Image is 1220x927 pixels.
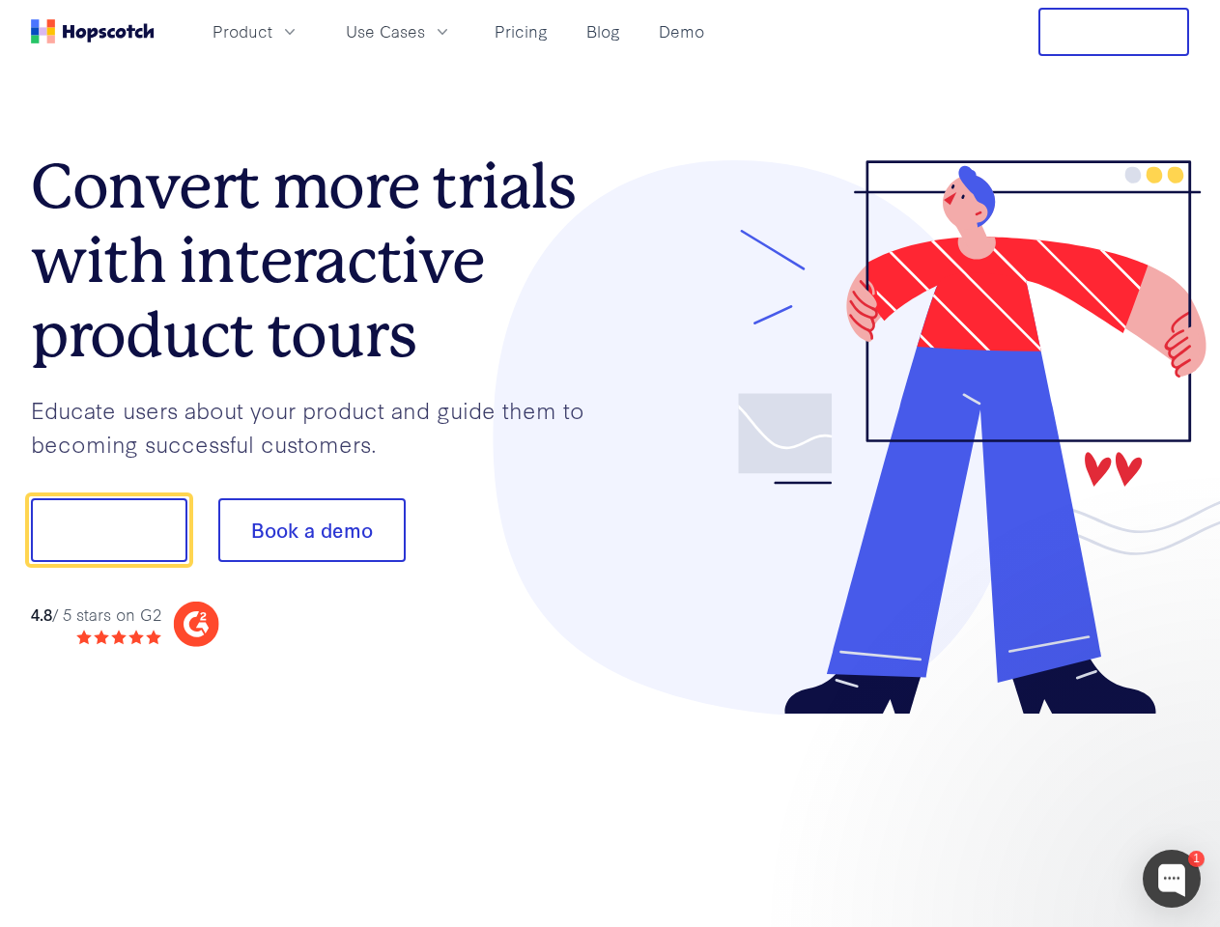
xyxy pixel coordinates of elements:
button: Product [201,15,311,47]
button: Free Trial [1038,8,1189,56]
a: Home [31,19,155,43]
div: / 5 stars on G2 [31,603,161,627]
div: 1 [1188,851,1205,867]
a: Pricing [487,15,555,47]
strong: 4.8 [31,603,52,625]
h1: Convert more trials with interactive product tours [31,150,610,372]
a: Demo [651,15,712,47]
span: Product [213,19,272,43]
button: Book a demo [218,498,406,562]
p: Educate users about your product and guide them to becoming successful customers. [31,393,610,460]
a: Blog [579,15,628,47]
button: Use Cases [334,15,464,47]
span: Use Cases [346,19,425,43]
button: Show me! [31,498,187,562]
